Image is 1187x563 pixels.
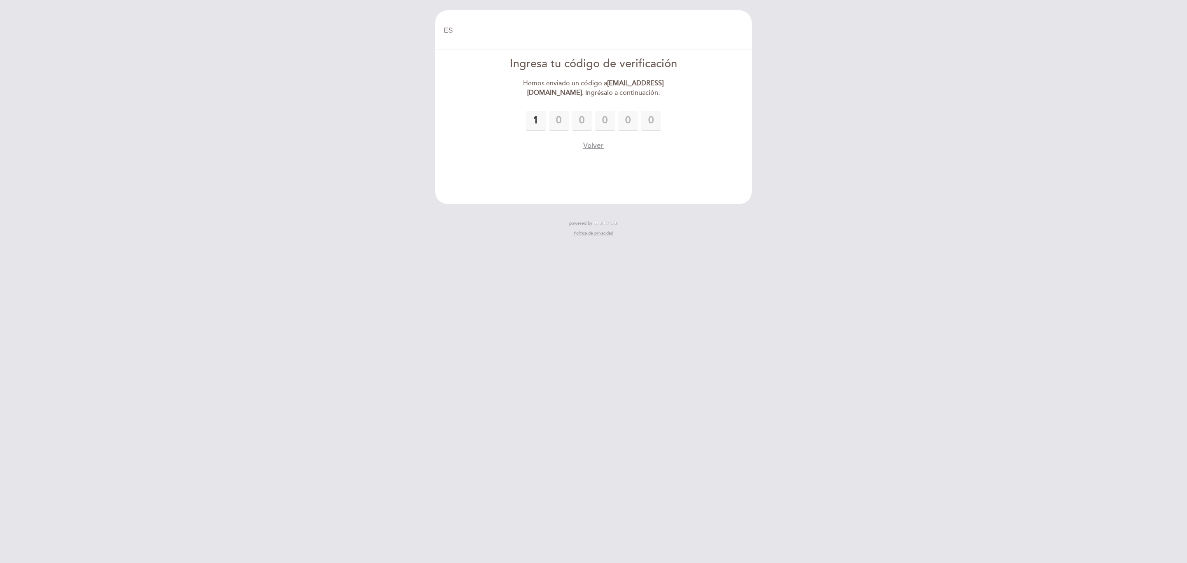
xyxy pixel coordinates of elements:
a: powered by [569,221,618,226]
div: Ingresa tu código de verificación [499,56,688,72]
input: 0 [526,111,546,131]
input: 0 [618,111,638,131]
input: 0 [595,111,615,131]
img: MEITRE [594,221,618,225]
div: Hemos enviado un código a . Ingrésalo a continuación. [499,79,688,98]
input: 0 [572,111,592,131]
input: 0 [641,111,661,131]
strong: [EMAIL_ADDRESS][DOMAIN_NAME] [527,79,664,97]
button: Volver [583,141,604,151]
span: powered by [569,221,592,226]
a: Política de privacidad [574,230,613,236]
input: 0 [549,111,569,131]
